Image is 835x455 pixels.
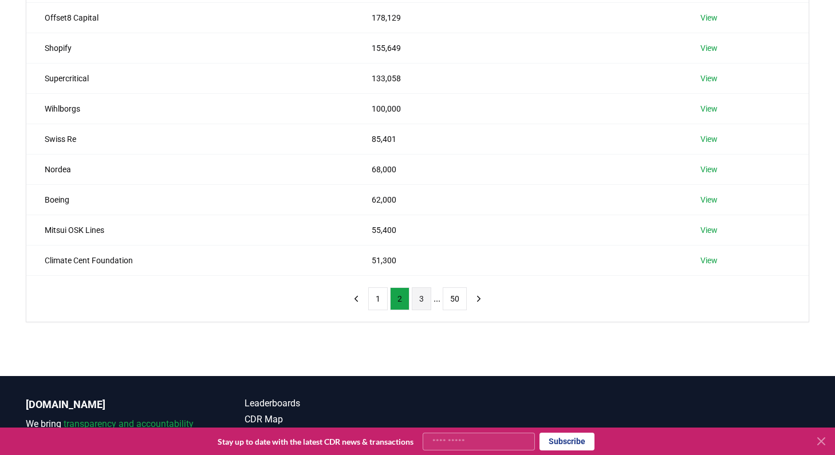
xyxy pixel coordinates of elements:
[346,287,366,310] button: previous page
[353,154,682,184] td: 68,000
[390,287,409,310] button: 2
[26,245,353,275] td: Climate Cent Foundation
[700,12,718,23] a: View
[353,124,682,154] td: 85,401
[412,287,431,310] button: 3
[700,224,718,236] a: View
[700,255,718,266] a: View
[353,184,682,215] td: 62,000
[26,2,353,33] td: Offset8 Capital
[353,2,682,33] td: 178,129
[64,418,194,429] span: transparency and accountability
[245,397,418,410] a: Leaderboards
[26,63,353,93] td: Supercritical
[353,245,682,275] td: 51,300
[353,33,682,63] td: 155,649
[26,397,199,413] p: [DOMAIN_NAME]
[26,33,353,63] td: Shopify
[700,164,718,175] a: View
[353,63,682,93] td: 133,058
[26,184,353,215] td: Boeing
[443,287,467,310] button: 50
[700,73,718,84] a: View
[368,287,388,310] button: 1
[26,93,353,124] td: Wihlborgs
[26,124,353,154] td: Swiss Re
[26,417,199,445] p: We bring to the durable carbon removal market
[26,215,353,245] td: Mitsui OSK Lines
[26,154,353,184] td: Nordea
[353,93,682,124] td: 100,000
[700,103,718,114] a: View
[700,42,718,54] a: View
[469,287,489,310] button: next page
[353,215,682,245] td: 55,400
[700,133,718,145] a: View
[434,292,440,306] li: ...
[245,413,418,426] a: CDR Map
[700,194,718,205] a: View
